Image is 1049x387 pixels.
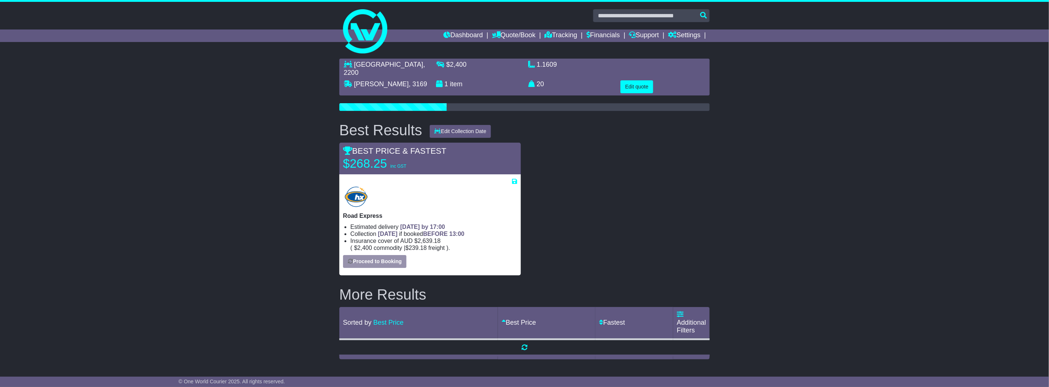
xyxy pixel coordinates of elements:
[350,244,450,251] span: ( ).
[378,231,464,237] span: if booked
[390,164,406,169] span: inc GST
[343,319,371,326] span: Sorted by
[409,245,427,251] span: 239.18
[586,29,620,42] a: Financials
[537,61,557,68] span: 1.1609
[343,212,517,219] p: Road Express
[354,80,409,88] span: [PERSON_NAME]
[537,80,544,88] span: 20
[450,80,463,88] span: item
[336,122,426,138] div: Best Results
[344,61,425,76] span: , 2200
[343,255,406,268] button: Proceed to Booking
[677,311,706,334] a: Additional Filters
[400,224,445,230] span: [DATE] by 17:00
[378,231,398,237] span: [DATE]
[409,80,427,88] span: , 3169
[350,230,517,237] li: Collection
[502,319,536,326] a: Best Price
[668,29,700,42] a: Settings
[545,29,577,42] a: Tracking
[343,185,369,209] img: Hunter Express: Road Express
[404,245,405,251] span: |
[444,80,448,88] span: 1
[423,231,448,237] span: BEFORE
[430,125,491,138] button: Edit Collection Date
[450,61,467,68] span: 2,400
[352,245,446,251] span: $ $
[343,146,446,156] span: BEST PRICE & FASTEST
[446,61,467,68] span: $
[339,286,710,303] h2: More Results
[357,245,372,251] span: 2,400
[418,238,440,244] span: 2,639.18
[350,237,441,244] span: Insurance cover of AUD $
[620,80,653,93] button: Edit quote
[179,379,285,384] span: © One World Courier 2025. All rights reserved.
[374,245,402,251] span: Commodity
[373,319,404,326] a: Best Price
[428,245,444,251] span: Freight
[354,61,423,68] span: [GEOGRAPHIC_DATA]
[599,319,625,326] a: Fastest
[343,156,435,171] p: $268.25
[629,29,659,42] a: Support
[350,223,517,230] li: Estimated delivery
[492,29,536,42] a: Quote/Book
[443,29,483,42] a: Dashboard
[449,231,464,237] span: 13:00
